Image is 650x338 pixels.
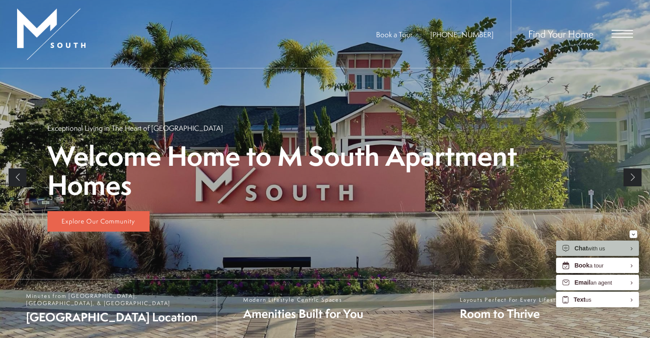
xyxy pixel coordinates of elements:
a: Previous [9,168,26,186]
span: Room to Thrive [460,306,565,322]
a: Book a Tour [376,29,412,39]
a: Find Your Home [528,27,594,41]
span: Minutes from [GEOGRAPHIC_DATA], [GEOGRAPHIC_DATA], & [GEOGRAPHIC_DATA] [26,292,208,307]
span: [PHONE_NUMBER] [430,29,494,39]
a: Next [624,168,641,186]
span: [GEOGRAPHIC_DATA] Location [26,309,208,325]
span: Explore Our Community [62,217,135,226]
span: Layouts Perfect For Every Lifestyle [460,296,565,303]
span: Amenities Built for You [243,306,363,322]
p: Welcome Home to M South Apartment Homes [47,141,603,200]
img: MSouth [17,9,85,60]
a: Call Us at 813-570-8014 [430,29,494,39]
p: Exceptional Living in The Heart of [GEOGRAPHIC_DATA] [47,123,223,133]
a: Modern Lifestyle Centric Spaces [217,279,433,338]
button: Open Menu [612,30,633,38]
span: Modern Lifestyle Centric Spaces [243,296,363,303]
a: Explore Our Community [47,211,150,232]
a: Layouts Perfect For Every Lifestyle [433,279,650,338]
